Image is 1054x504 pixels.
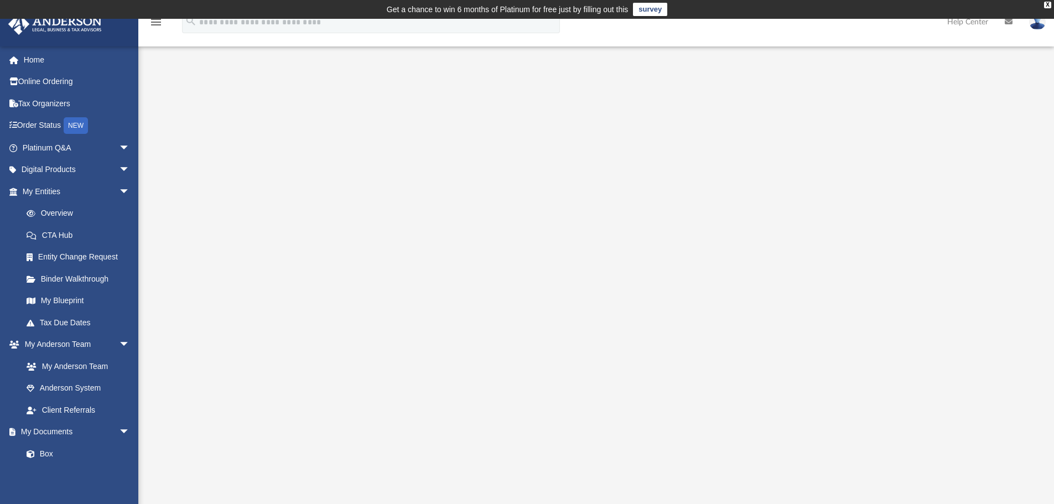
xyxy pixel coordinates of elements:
i: search [185,15,197,27]
a: My Blueprint [15,290,141,312]
div: close [1044,2,1051,8]
span: arrow_drop_down [119,137,141,159]
a: Box [15,443,136,465]
a: survey [633,3,667,16]
a: Platinum Q&Aarrow_drop_down [8,137,147,159]
a: Tax Due Dates [15,311,147,334]
a: menu [149,21,163,29]
a: Tax Organizers [8,92,147,115]
a: Home [8,49,147,71]
img: User Pic [1029,14,1046,30]
a: Meeting Minutes [15,465,141,487]
a: My Anderson Team [15,355,136,377]
span: arrow_drop_down [119,334,141,356]
a: Overview [15,202,147,225]
a: My Anderson Teamarrow_drop_down [8,334,141,356]
a: Online Ordering [8,71,147,93]
div: NEW [64,117,88,134]
a: Order StatusNEW [8,115,147,137]
a: Binder Walkthrough [15,268,147,290]
img: Anderson Advisors Platinum Portal [5,13,105,35]
span: arrow_drop_down [119,421,141,444]
i: menu [149,15,163,29]
a: My Documentsarrow_drop_down [8,421,141,443]
a: Entity Change Request [15,246,147,268]
a: My Entitiesarrow_drop_down [8,180,147,202]
a: Client Referrals [15,399,141,421]
span: arrow_drop_down [119,159,141,181]
div: Get a chance to win 6 months of Platinum for free just by filling out this [387,3,629,16]
a: Anderson System [15,377,141,399]
span: arrow_drop_down [119,180,141,203]
a: CTA Hub [15,224,147,246]
a: Digital Productsarrow_drop_down [8,159,147,181]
